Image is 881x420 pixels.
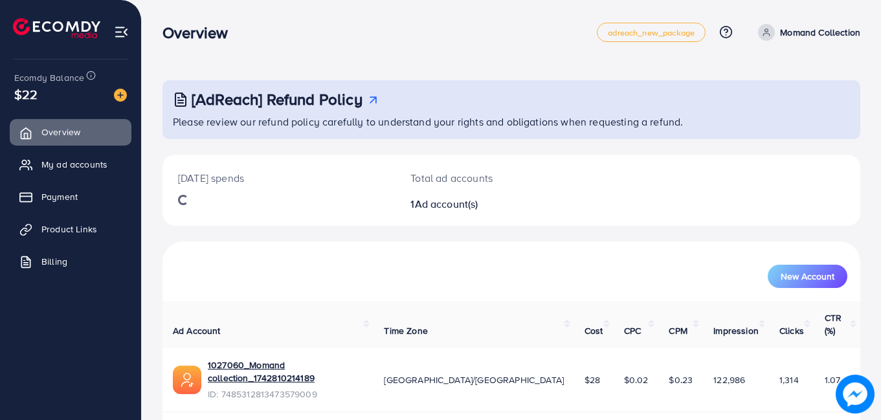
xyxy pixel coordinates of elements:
span: ID: 7485312813473579009 [208,388,363,401]
a: Momand Collection [753,24,860,41]
button: New Account [768,265,847,288]
a: 1027060_Momand collection_1742810214189 [208,359,363,385]
span: Impression [713,324,759,337]
img: image [114,89,127,102]
span: My ad accounts [41,158,107,171]
p: Momand Collection [780,25,860,40]
span: Ecomdy Balance [14,71,84,84]
img: ic-ads-acc.e4c84228.svg [173,366,201,394]
a: Product Links [10,216,131,242]
span: 1.07 [825,373,841,386]
span: 122,986 [713,373,745,386]
a: Overview [10,119,131,145]
span: $0.23 [669,373,693,386]
a: Billing [10,249,131,274]
a: Payment [10,184,131,210]
a: adreach_new_package [597,23,706,42]
span: $28 [585,373,600,386]
span: Ad Account [173,324,221,337]
span: Cost [585,324,603,337]
h3: [AdReach] Refund Policy [192,90,362,109]
span: [GEOGRAPHIC_DATA]/[GEOGRAPHIC_DATA] [384,373,564,386]
span: Ad account(s) [415,197,478,211]
span: Payment [41,190,78,203]
span: Product Links [41,223,97,236]
h3: Overview [162,23,238,42]
span: CPC [624,324,641,337]
span: Billing [41,255,67,268]
img: menu [114,25,129,39]
h2: 1 [410,198,554,210]
img: logo [13,18,100,38]
span: Clicks [779,324,804,337]
a: My ad accounts [10,151,131,177]
span: $0.02 [624,373,649,386]
span: Overview [41,126,80,138]
p: Total ad accounts [410,170,554,186]
img: image [836,375,875,414]
span: CPM [669,324,687,337]
span: $22 [14,85,38,104]
p: [DATE] spends [178,170,379,186]
span: CTR (%) [825,311,842,337]
p: Please review our refund policy carefully to understand your rights and obligations when requesti... [173,114,853,129]
span: adreach_new_package [608,28,695,37]
span: 1,314 [779,373,799,386]
span: New Account [781,272,834,281]
span: Time Zone [384,324,427,337]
